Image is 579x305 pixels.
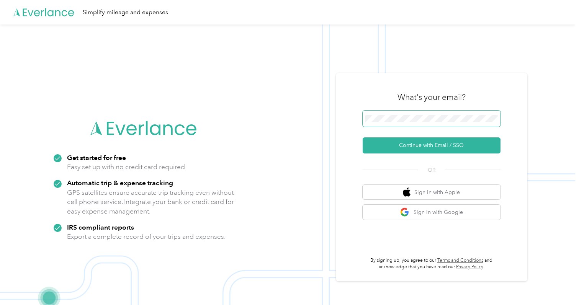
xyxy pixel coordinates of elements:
[67,232,226,241] p: Export a complete record of your trips and expenses.
[67,179,173,187] strong: Automatic trip & expense tracking
[67,223,134,231] strong: IRS compliant reports
[363,257,500,271] p: By signing up, you agree to our and acknowledge that you have read our .
[363,185,500,200] button: apple logoSign in with Apple
[67,153,126,161] strong: Get started for free
[397,92,466,103] h3: What's your email?
[363,137,500,153] button: Continue with Email / SSO
[363,205,500,220] button: google logoSign in with Google
[437,258,483,263] a: Terms and Conditions
[67,188,234,216] p: GPS satellites ensure accurate trip tracking even without cell phone service. Integrate your bank...
[403,188,411,197] img: apple logo
[400,207,410,217] img: google logo
[456,264,483,270] a: Privacy Policy
[83,8,168,17] div: Simplify mileage and expenses
[67,162,185,172] p: Easy set up with no credit card required
[418,166,445,174] span: OR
